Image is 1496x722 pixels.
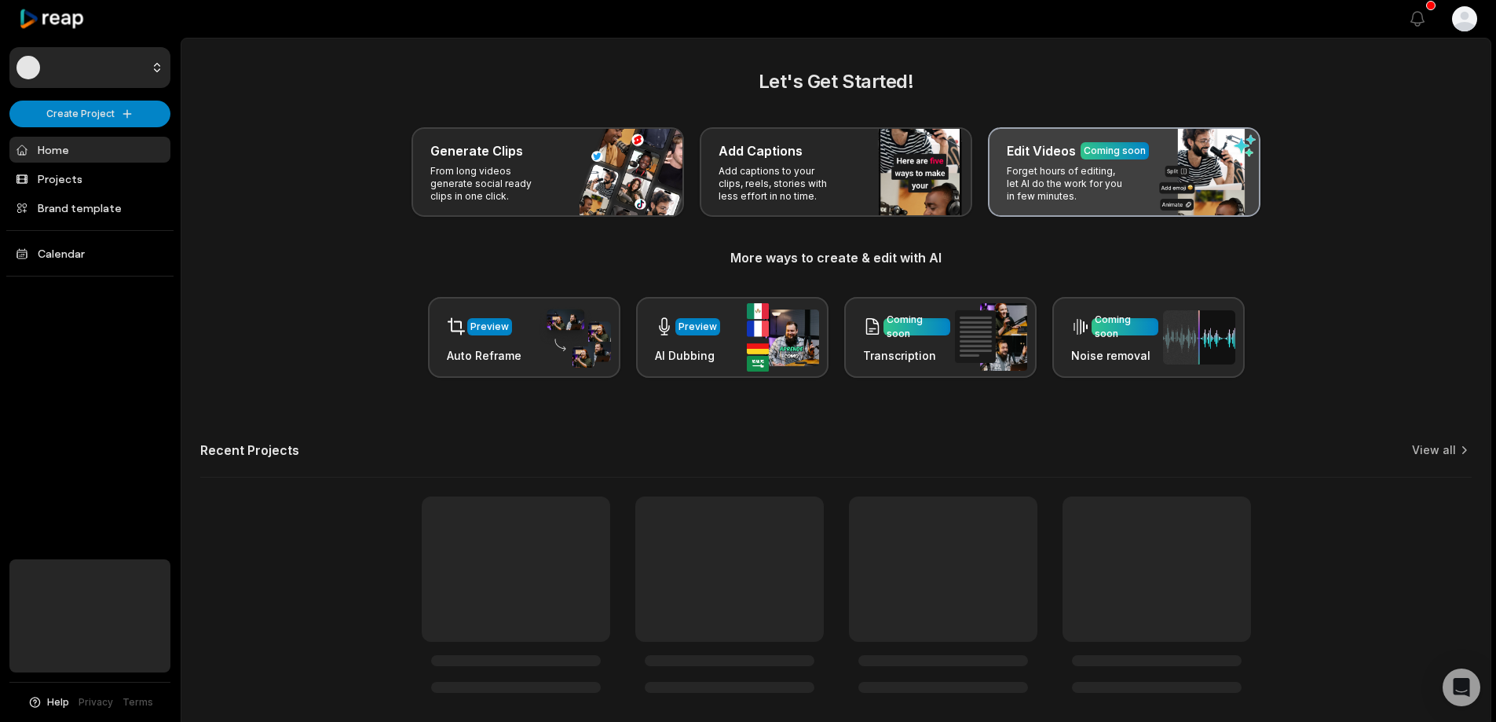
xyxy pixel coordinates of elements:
h3: Generate Clips [430,141,523,160]
span: Help [47,695,69,709]
img: ai_dubbing.png [747,303,819,372]
h2: Recent Projects [200,442,299,458]
div: Preview [679,320,717,334]
h3: Noise removal [1071,347,1158,364]
p: From long videos generate social ready clips in one click. [430,165,552,203]
button: Create Project [9,101,170,127]
p: Forget hours of editing, let AI do the work for you in few minutes. [1007,165,1128,203]
div: Coming soon [1084,144,1146,158]
div: Open Intercom Messenger [1443,669,1480,706]
h3: More ways to create & edit with AI [200,248,1472,267]
div: Preview [470,320,509,334]
h3: Edit Videos [1007,141,1076,160]
h2: Let's Get Started! [200,68,1472,96]
a: View all [1412,442,1456,458]
a: Home [9,137,170,163]
div: Coming soon [1095,313,1155,341]
img: auto_reframe.png [539,307,611,368]
a: Projects [9,166,170,192]
div: Coming soon [887,313,947,341]
button: Help [27,695,69,709]
p: Add captions to your clips, reels, stories with less effort in no time. [719,165,840,203]
h3: Auto Reframe [447,347,521,364]
img: noise_removal.png [1163,310,1235,365]
a: Calendar [9,240,170,266]
a: Terms [123,695,153,709]
h3: Transcription [863,347,950,364]
h3: Add Captions [719,141,803,160]
img: transcription.png [955,303,1027,371]
h3: AI Dubbing [655,347,720,364]
a: Brand template [9,195,170,221]
a: Privacy [79,695,113,709]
